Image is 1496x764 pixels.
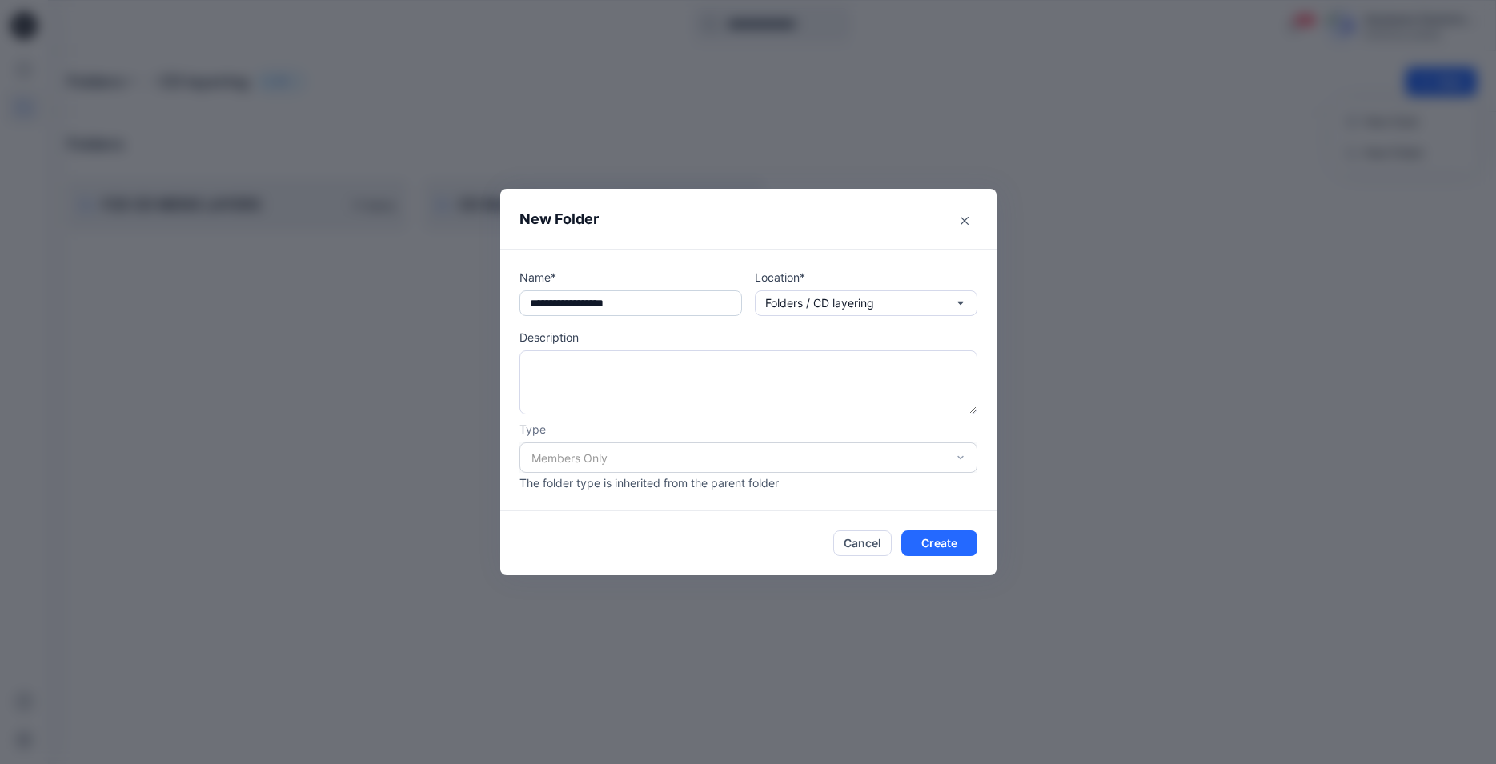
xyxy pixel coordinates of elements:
header: New Folder [500,189,997,249]
p: Description [519,329,977,346]
p: Type [519,421,977,438]
button: Create [901,530,977,556]
p: Name* [519,269,742,286]
p: The folder type is inherited from the parent folder [519,474,977,491]
button: Cancel [833,530,892,556]
button: Folders / CD layering [755,290,977,316]
p: Location* [755,269,977,286]
button: Close [952,208,977,234]
p: Folders / CD layering [765,294,874,312]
